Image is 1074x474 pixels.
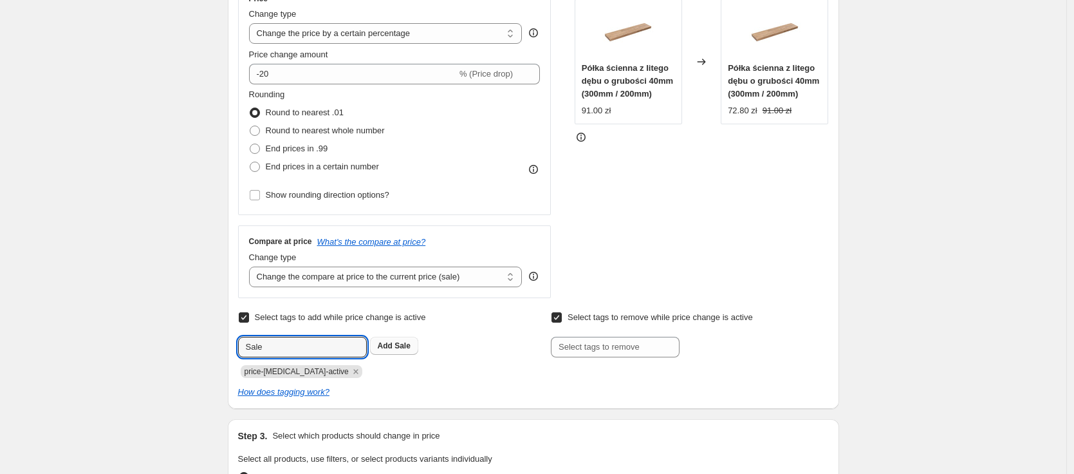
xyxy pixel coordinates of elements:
div: help [527,270,540,283]
button: Remove price-change-job-active [350,366,362,377]
img: lita-polka-debowa_80x.jpg [749,6,801,58]
a: How does tagging work? [238,387,329,397]
span: End prices in .99 [266,144,328,153]
p: Select which products should change in price [272,430,440,442]
b: Add [378,341,393,350]
div: 72.80 zł [728,104,757,117]
span: Select tags to add while price change is active [255,312,426,322]
span: Round to nearest .01 [266,108,344,117]
div: 91.00 zł [582,104,611,117]
span: Round to nearest whole number [266,126,385,135]
span: Półka ścienna z litego dębu o grubości 40mm (300mm / 200mm) [728,63,819,99]
div: help [527,26,540,39]
span: Rounding [249,90,285,99]
img: lita-polka-debowa_80x.jpg [602,6,654,58]
span: Select all products, use filters, or select products variants individually [238,454,492,464]
span: Price change amount [249,50,328,59]
span: End prices in a certain number [266,162,379,171]
input: Select tags to add [238,337,367,357]
span: Półka ścienna z litego dębu o grubości 40mm (300mm / 200mm) [582,63,673,99]
h3: Compare at price [249,236,312,247]
span: Change type [249,9,297,19]
span: % (Price drop) [459,69,513,79]
h2: Step 3. [238,430,268,442]
button: Add Sale [370,337,418,355]
span: Change type [249,252,297,262]
span: Show rounding direction options? [266,190,389,200]
span: Sale [394,341,411,350]
span: price-change-job-active [245,367,349,376]
span: Select tags to remove while price change is active [568,312,753,322]
input: Select tags to remove [551,337,680,357]
strike: 91.00 zł [763,104,792,117]
button: What's the compare at price? [317,237,426,247]
input: -15 [249,64,457,84]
